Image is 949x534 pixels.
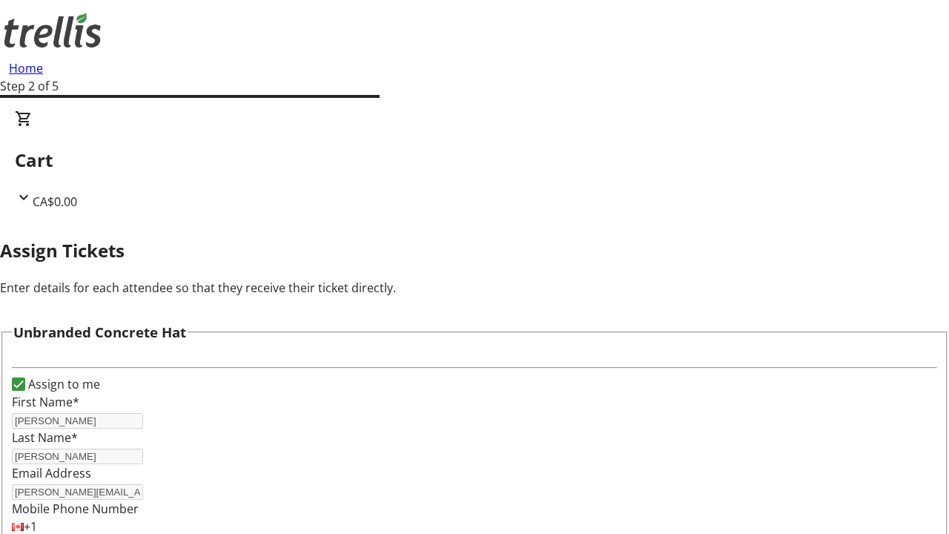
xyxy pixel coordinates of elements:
[15,147,934,174] h2: Cart
[12,501,139,517] label: Mobile Phone Number
[12,429,78,446] label: Last Name*
[12,394,79,410] label: First Name*
[12,465,91,481] label: Email Address
[33,194,77,210] span: CA$0.00
[13,322,186,343] h3: Unbranded Concrete Hat
[15,110,934,211] div: CartCA$0.00
[25,375,100,393] label: Assign to me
